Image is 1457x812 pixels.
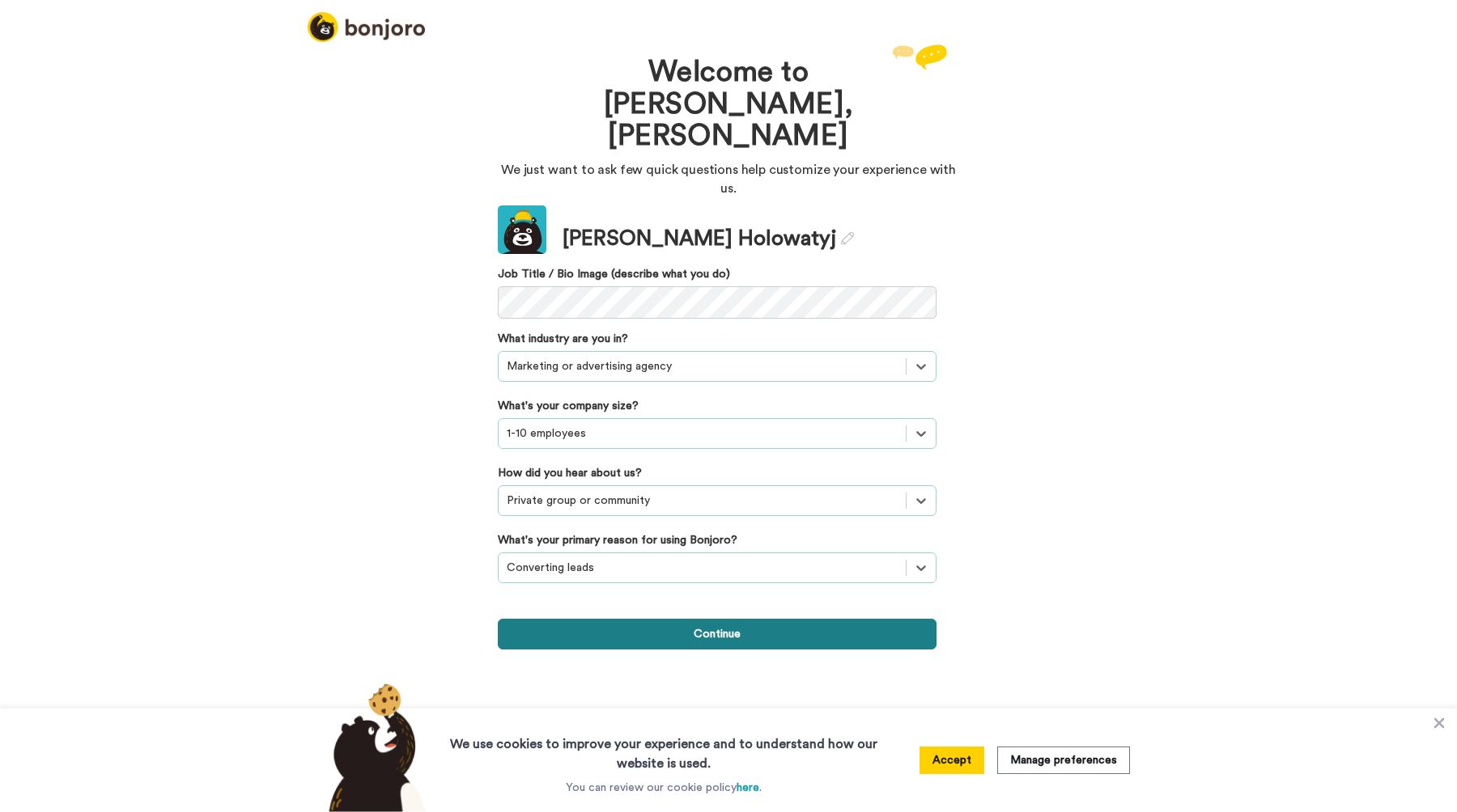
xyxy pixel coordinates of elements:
[920,746,984,774] button: Accept
[498,465,642,481] label: How did you hear about us?
[892,44,947,70] img: reply.svg
[434,725,894,773] h3: We use cookies to improve your experience and to understand how our website is used.
[997,746,1130,774] button: Manage preferences
[498,266,937,282] label: Job Title / Bio Image (describe what you do)
[498,331,628,347] label: What industry are you in?
[737,782,759,793] a: here
[498,619,937,649] button: Continue
[546,57,911,153] h1: Welcome to [PERSON_NAME], [PERSON_NAME]
[314,683,434,812] img: bear-with-cookie.png
[308,12,425,42] img: logo_full.png
[498,161,959,198] p: We just want to ask few quick questions help customize your experience with us.
[566,780,762,796] p: You can review our cookie policy .
[498,398,639,414] label: What's your company size?
[498,532,737,548] label: What's your primary reason for using Bonjoro?
[563,224,854,254] div: [PERSON_NAME] Holowatyj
